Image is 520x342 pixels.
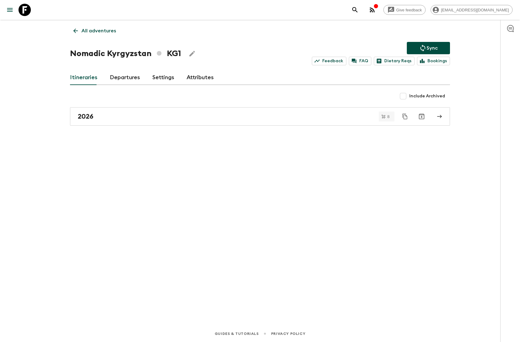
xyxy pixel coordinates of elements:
[427,44,438,52] p: Sync
[431,5,513,15] div: [EMAIL_ADDRESS][DOMAIN_NAME]
[417,57,450,65] a: Bookings
[271,330,305,337] a: Privacy Policy
[215,330,259,337] a: Guides & Tutorials
[415,110,428,123] button: Archive
[70,25,119,37] a: All adventures
[312,57,346,65] a: Feedback
[70,70,97,85] a: Itineraries
[349,4,361,16] button: search adventures
[78,112,93,120] h2: 2026
[70,107,450,126] a: 2026
[409,93,445,99] span: Include Archived
[374,57,415,65] a: Dietary Reqs
[383,5,426,15] a: Give feedback
[407,42,450,54] button: Sync adventure departures to the booking engine
[4,4,16,16] button: menu
[110,70,140,85] a: Departures
[152,70,174,85] a: Settings
[384,115,393,119] span: 8
[81,27,116,35] p: All adventures
[399,111,411,122] button: Duplicate
[349,57,371,65] a: FAQ
[187,70,214,85] a: Attributes
[393,8,425,12] span: Give feedback
[186,47,198,60] button: Edit Adventure Title
[70,47,181,60] h1: Nomadic Kyrgyzstan KG1
[438,8,512,12] span: [EMAIL_ADDRESS][DOMAIN_NAME]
